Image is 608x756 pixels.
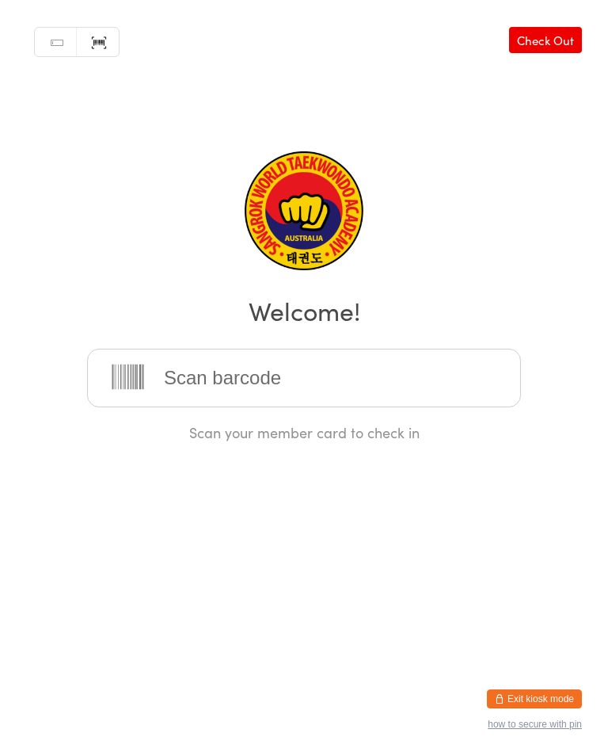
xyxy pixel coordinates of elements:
[487,689,582,708] button: Exit kiosk mode
[16,292,592,328] h2: Welcome!
[87,349,521,407] input: Scan barcode
[87,422,521,442] div: Scan your member card to check in
[245,151,364,270] img: Sangrok World Taekwondo Academy
[488,719,582,730] button: how to secure with pin
[509,27,582,53] a: Check Out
